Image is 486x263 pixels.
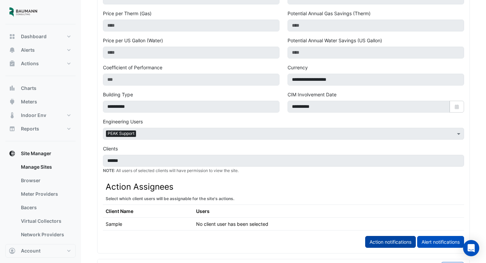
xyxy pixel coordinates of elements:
a: Manage Sites [16,160,76,174]
button: Site Manager [5,147,76,160]
img: Company Logo [8,5,38,19]
th: Users [193,205,374,218]
label: Building Type [103,91,133,98]
span: Indoor Env [21,112,46,119]
a: Action notifications [365,236,416,248]
button: Reports [5,122,76,136]
th: Client Name [103,205,193,218]
a: Network Provider Plans [16,241,76,262]
app-icon: Dashboard [9,33,16,40]
app-icon: Indoor Env [9,112,16,119]
a: Virtual Collectors [16,214,76,228]
app-icon: Alerts [9,47,16,53]
span: Dashboard [21,33,47,40]
span: PEAK Support [106,130,136,137]
span: Reports [21,125,39,132]
td: No client user has been selected [193,218,374,231]
button: Dashboard [5,30,76,43]
button: Indoor Env [5,109,76,122]
button: Meters [5,95,76,109]
span: Site Manager [21,150,51,157]
a: Network Providers [16,228,76,241]
a: Meter Providers [16,187,76,201]
small: Select which client users will be assignable for the site's actions. [106,196,235,201]
button: Account [5,244,76,258]
strong: NOTE [103,168,114,173]
label: Price per US Gallon (Water) [103,37,163,44]
label: Potential Annual Water Savings (US Gallon) [288,37,382,44]
button: Actions [5,57,76,70]
a: Bacers [16,201,76,214]
h3: Action Assignees [106,182,461,192]
div: Sample [106,220,122,228]
span: Alerts [21,47,35,53]
label: CIM Involvement Date [288,91,336,98]
label: Price per Therm (Gas) [103,10,152,17]
div: Open Intercom Messenger [463,240,479,256]
button: Alerts [5,43,76,57]
app-icon: Site Manager [9,150,16,157]
app-icon: Charts [9,85,16,92]
label: Clients [103,145,118,152]
label: Currency [288,64,308,71]
label: Coefficient of Performance [103,64,162,71]
label: Potential Annual Gas Savings (Therm) [288,10,371,17]
button: Charts [5,81,76,95]
span: Charts [21,85,36,92]
span: Account [21,247,40,254]
span: Actions [21,60,39,67]
span: Meters [21,98,37,105]
label: Engineering Users [103,118,143,125]
a: Browser [16,174,76,187]
small: : All users of selected clients will have permission to view the site. [103,168,239,173]
app-icon: Reports [9,125,16,132]
app-icon: Actions [9,60,16,67]
a: Alert notifications [417,236,464,248]
app-icon: Meters [9,98,16,105]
